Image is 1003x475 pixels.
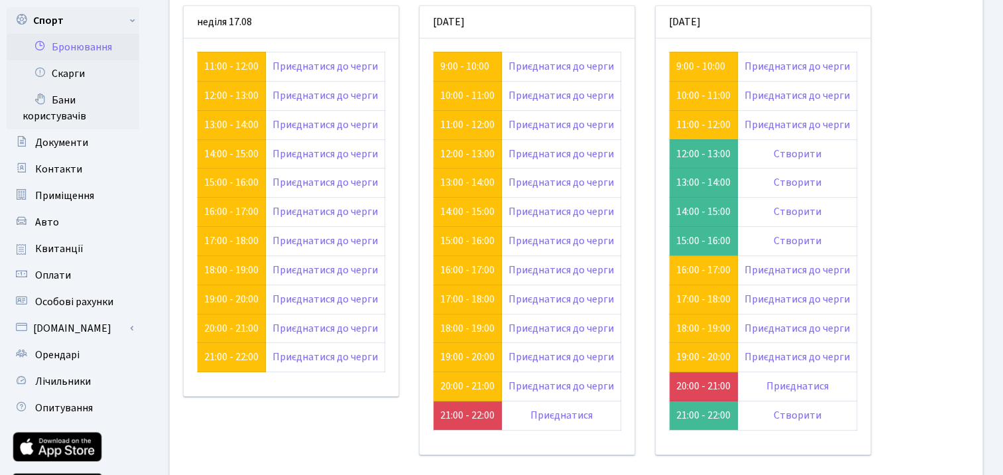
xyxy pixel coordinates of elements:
a: 12:00 - 13:00 [440,147,495,161]
span: Приміщення [35,188,94,203]
td: 12:00 - 13:00 [670,139,738,169]
a: Спорт [7,7,139,34]
a: 17:00 - 18:00 [204,234,259,248]
a: 20:00 - 21:00 [440,379,495,393]
a: Приєднатися до черги [744,350,850,364]
a: Приміщення [7,182,139,209]
a: Особові рахунки [7,289,139,315]
a: Приєднатися до черги [508,350,614,364]
a: Створити [774,175,821,190]
span: Орендарі [35,348,80,362]
a: Лічильники [7,368,139,395]
a: 14:00 - 15:00 [440,204,495,219]
a: 21:00 - 22:00 [440,408,495,423]
a: 18:00 - 19:00 [676,321,731,336]
a: Приєднатися до черги [272,147,378,161]
a: Контакти [7,156,139,182]
a: 11:00 - 12:00 [204,59,259,74]
td: 13:00 - 14:00 [670,169,738,198]
a: 21:00 - 22:00 [204,350,259,364]
a: Приєднатися до черги [272,292,378,306]
a: 19:00 - 20:00 [440,350,495,364]
a: Приєднатися до черги [508,321,614,336]
a: Приєднатися до черги [508,379,614,393]
a: Бани користувачів [7,87,139,129]
a: Приєднатися до черги [272,263,378,277]
a: Приєднатися до черги [744,88,850,103]
span: Контакти [35,162,82,176]
a: Приєднатися до черги [744,59,850,74]
a: 19:00 - 20:00 [204,292,259,306]
a: Приєднатися до черги [272,117,378,132]
a: Скарги [7,60,139,87]
a: Приєднатися до черги [744,263,850,277]
a: Орендарі [7,342,139,368]
div: неділя 17.08 [184,6,398,38]
a: Бронювання [7,34,139,60]
a: Приєднатися до черги [272,59,378,74]
a: 11:00 - 12:00 [440,117,495,132]
a: Приєднатися до черги [744,117,850,132]
td: 21:00 - 22:00 [670,401,738,431]
a: 13:00 - 14:00 [440,175,495,190]
a: [DOMAIN_NAME] [7,315,139,342]
a: Приєднатися до черги [272,175,378,190]
td: 14:00 - 15:00 [670,198,738,227]
a: Приєднатися [530,408,593,423]
a: Документи [7,129,139,156]
a: Створити [774,204,821,219]
div: [DATE] [656,6,870,38]
a: Приєднатися до черги [508,263,614,277]
a: Створити [774,408,821,423]
a: Приєднатися до черги [508,204,614,219]
a: 14:00 - 15:00 [204,147,259,161]
span: Авто [35,215,59,230]
a: 16:00 - 17:00 [440,263,495,277]
a: 15:00 - 16:00 [204,175,259,190]
a: 16:00 - 17:00 [676,263,731,277]
a: Опитування [7,395,139,421]
a: Приєднатися до черги [508,147,614,161]
a: Створити [774,234,821,248]
a: 17:00 - 18:00 [440,292,495,306]
a: 16:00 - 17:00 [204,204,259,219]
a: 15:00 - 16:00 [440,234,495,248]
span: Особові рахунки [35,295,113,309]
a: 19:00 - 20:00 [676,350,731,364]
a: Приєднатися до черги [508,59,614,74]
a: Приєднатися до черги [508,117,614,132]
a: Приєднатися до черги [744,321,850,336]
a: 20:00 - 21:00 [204,321,259,336]
a: Приєднатися до черги [508,175,614,190]
a: Приєднатися до черги [272,234,378,248]
td: 15:00 - 16:00 [670,227,738,256]
a: Приєднатися [766,379,829,393]
a: 9:00 - 10:00 [676,59,725,74]
a: 12:00 - 13:00 [204,88,259,103]
a: 17:00 - 18:00 [676,292,731,306]
a: Приєднатися до черги [744,292,850,306]
div: [DATE] [420,6,634,38]
span: Документи [35,135,88,150]
a: Приєднатися до черги [508,292,614,306]
a: 10:00 - 11:00 [676,88,731,103]
span: Квитанції [35,241,84,256]
a: 10:00 - 11:00 [440,88,495,103]
a: Авто [7,209,139,236]
a: 11:00 - 12:00 [676,117,731,132]
a: 18:00 - 19:00 [440,321,495,336]
a: Приєднатися до черги [508,234,614,248]
a: 9:00 - 10:00 [440,59,489,74]
a: Приєднатися до черги [272,321,378,336]
a: Приєднатися до черги [508,88,614,103]
a: 13:00 - 14:00 [204,117,259,132]
span: Оплати [35,268,71,283]
a: Приєднатися до черги [272,88,378,103]
span: Лічильники [35,374,91,389]
span: Опитування [35,401,93,415]
a: Приєднатися до черги [272,204,378,219]
a: 20:00 - 21:00 [676,379,731,393]
a: Оплати [7,262,139,289]
a: Квитанції [7,236,139,262]
a: Створити [774,147,821,161]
